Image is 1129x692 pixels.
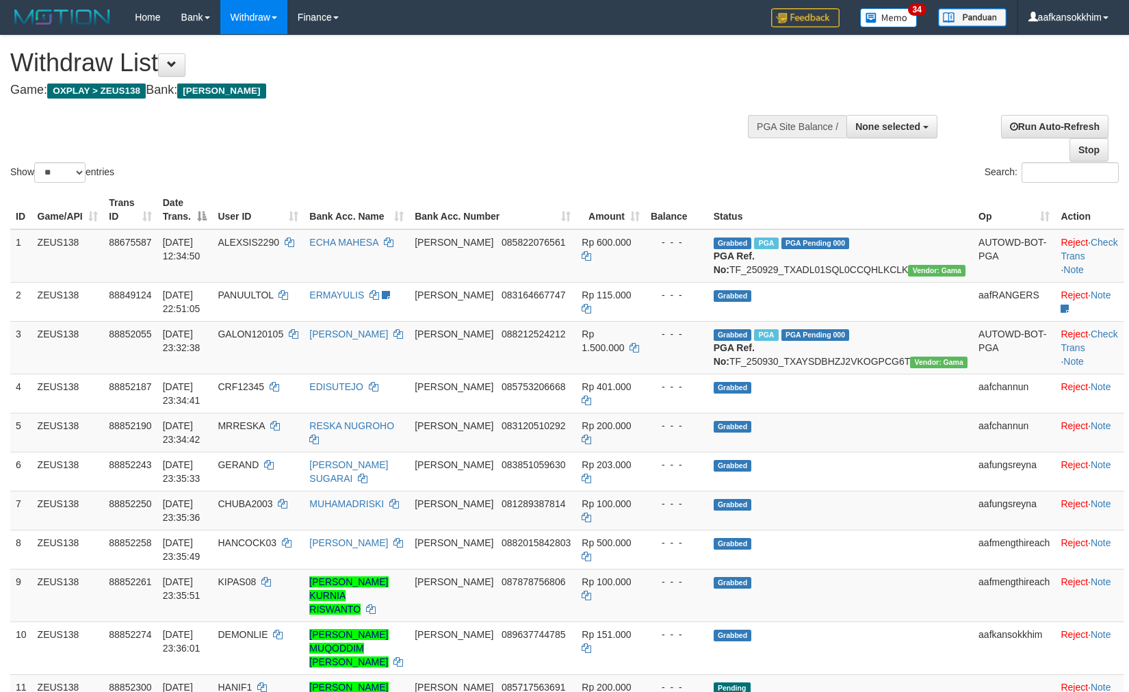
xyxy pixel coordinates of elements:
[1091,498,1111,509] a: Note
[218,381,264,392] span: CRF12345
[309,498,384,509] a: MUHAMADRISKI
[582,537,631,548] span: Rp 500.000
[212,190,304,229] th: User ID: activate to sort column ascending
[973,491,1055,530] td: aafungsreyna
[309,420,394,431] a: RESKA NUGROHO
[415,290,493,300] span: [PERSON_NAME]
[860,8,918,27] img: Button%20Memo.svg
[309,537,388,548] a: [PERSON_NAME]
[1055,282,1124,321] td: ·
[218,237,279,248] span: ALEXSIS2290
[1001,115,1108,138] a: Run Auto-Refresh
[218,420,264,431] span: MRRESKA
[304,190,409,229] th: Bank Acc. Name: activate to sort column ascending
[651,628,703,641] div: - - -
[973,282,1055,321] td: aafRANGERS
[32,530,104,569] td: ZEUS138
[1061,576,1088,587] a: Reject
[582,329,624,353] span: Rp 1.500.000
[415,329,493,339] span: [PERSON_NAME]
[163,290,200,314] span: [DATE] 22:51:05
[771,8,840,27] img: Feedback.jpg
[32,282,104,321] td: ZEUS138
[10,84,739,97] h4: Game: Bank:
[109,329,151,339] span: 88852055
[973,413,1055,452] td: aafchannun
[157,190,213,229] th: Date Trans.: activate to sort column descending
[34,162,86,183] select: Showentries
[582,629,631,640] span: Rp 151.000
[32,491,104,530] td: ZEUS138
[1061,537,1088,548] a: Reject
[651,235,703,249] div: - - -
[1091,290,1111,300] a: Note
[502,290,565,300] span: Copy 083164667747 to clipboard
[908,3,926,16] span: 34
[163,237,200,261] span: [DATE] 12:34:50
[10,413,32,452] td: 5
[415,576,493,587] span: [PERSON_NAME]
[754,329,778,341] span: Marked by aafkaynarin
[1061,329,1088,339] a: Reject
[1055,621,1124,674] td: ·
[502,459,565,470] span: Copy 083851059630 to clipboard
[163,381,200,406] span: [DATE] 23:34:41
[163,576,200,601] span: [DATE] 23:35:51
[1055,452,1124,491] td: ·
[651,575,703,589] div: - - -
[309,290,364,300] a: ERMAYULIS
[714,251,755,275] b: PGA Ref. No:
[10,569,32,621] td: 9
[415,420,493,431] span: [PERSON_NAME]
[218,329,283,339] span: GALON120105
[708,321,973,374] td: TF_250930_TXAYSDBHZJ2VKOGPCG6T
[163,537,200,562] span: [DATE] 23:35:49
[1069,138,1108,162] a: Stop
[218,537,276,548] span: HANCOCK03
[714,421,752,433] span: Grabbed
[10,162,114,183] label: Show entries
[163,459,200,484] span: [DATE] 23:35:33
[714,342,755,367] b: PGA Ref. No:
[502,629,565,640] span: Copy 089637744785 to clipboard
[10,621,32,674] td: 10
[714,382,752,394] span: Grabbed
[309,237,378,248] a: ECHA MAHESA
[973,452,1055,491] td: aafungsreyna
[1022,162,1119,183] input: Search:
[502,381,565,392] span: Copy 085753206668 to clipboard
[576,190,645,229] th: Amount: activate to sort column ascending
[502,537,571,548] span: Copy 0882015842803 to clipboard
[109,498,151,509] span: 88852250
[109,537,151,548] span: 88852258
[1055,229,1124,283] td: · ·
[32,190,104,229] th: Game/API: activate to sort column ascending
[502,420,565,431] span: Copy 083120510292 to clipboard
[582,237,631,248] span: Rp 600.000
[502,576,565,587] span: Copy 087878756806 to clipboard
[109,290,151,300] span: 88849124
[163,629,200,654] span: [DATE] 23:36:01
[1061,237,1088,248] a: Reject
[708,229,973,283] td: TF_250929_TXADL01SQL0CCQHLKCLK
[1091,629,1111,640] a: Note
[651,327,703,341] div: - - -
[502,237,565,248] span: Copy 085822076561 to clipboard
[582,459,631,470] span: Rp 203.000
[415,537,493,548] span: [PERSON_NAME]
[582,576,631,587] span: Rp 100.000
[415,629,493,640] span: [PERSON_NAME]
[32,321,104,374] td: ZEUS138
[754,238,778,249] span: Marked by aafpengsreynich
[502,498,565,509] span: Copy 081289387814 to clipboard
[938,8,1007,27] img: panduan.png
[973,229,1055,283] td: AUTOWD-BOT-PGA
[651,288,703,302] div: - - -
[502,329,565,339] span: Copy 088212524212 to clipboard
[651,419,703,433] div: - - -
[1061,329,1117,353] a: Check Trans
[781,238,850,249] span: PGA Pending
[582,498,631,509] span: Rp 100.000
[1091,576,1111,587] a: Note
[32,569,104,621] td: ZEUS138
